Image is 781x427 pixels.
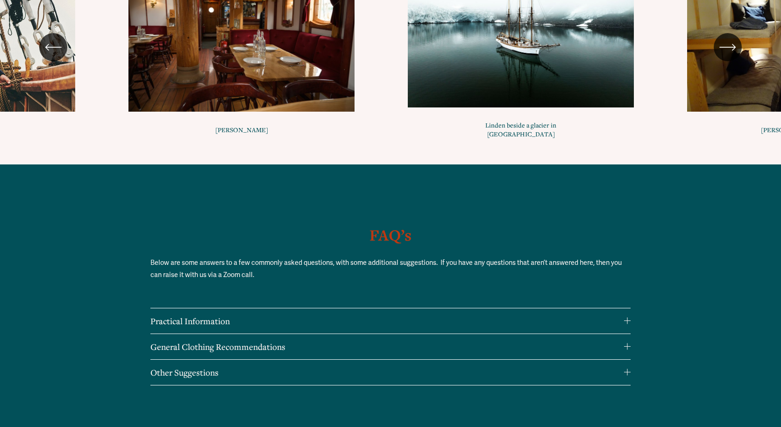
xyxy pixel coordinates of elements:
[369,225,412,245] strong: FAQ’s
[150,334,630,359] button: General Clothing Recommendations
[150,360,630,385] button: Other Suggestions
[150,308,630,334] button: Practical Information
[150,341,624,352] span: General Clothing Recommendations
[150,367,624,378] span: Other Suggestions
[150,315,624,327] span: Practical Information
[39,33,67,61] button: Previous
[150,257,630,281] p: Below are some answers to a few commonly asked questions, with some additional suggestions. If yo...
[714,33,742,61] button: Next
